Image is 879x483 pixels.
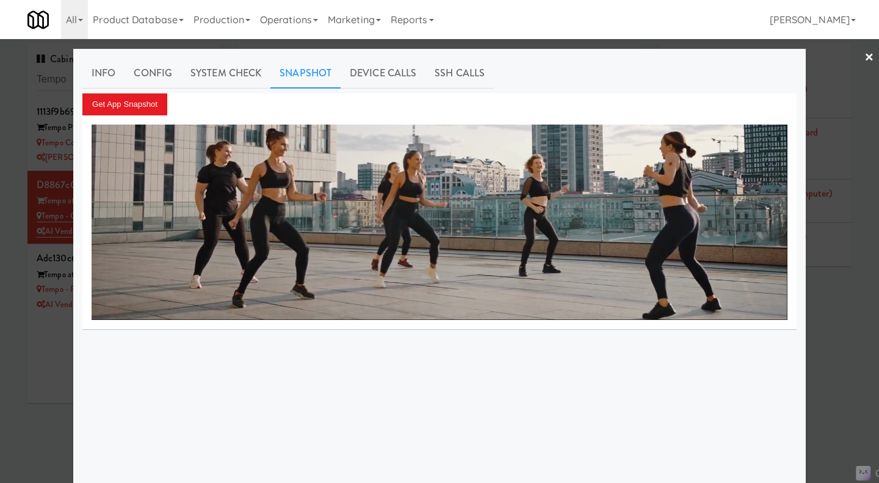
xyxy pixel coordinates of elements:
a: Info [82,58,125,89]
a: Snapshot [270,58,341,89]
img: Micromart [27,9,49,31]
a: Config [125,58,181,89]
a: System Check [181,58,270,89]
a: × [864,39,874,77]
a: SSH Calls [425,58,494,89]
img: jzevfalt3unons1t3qll.png [92,125,787,321]
button: Get App Snapshot [82,93,167,115]
a: Device Calls [341,58,425,89]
